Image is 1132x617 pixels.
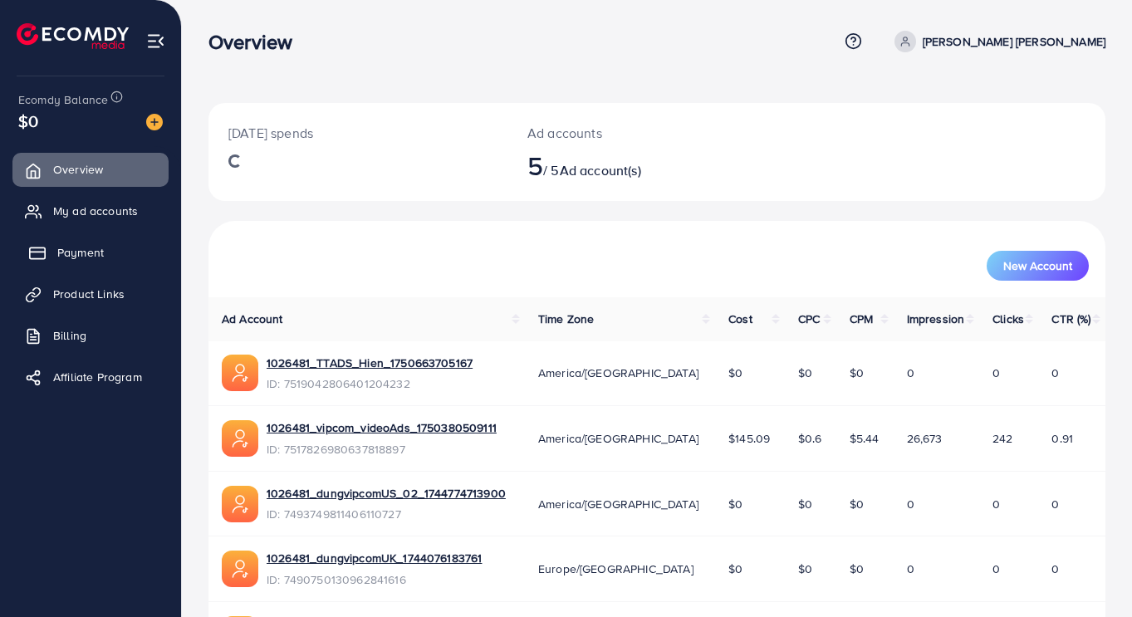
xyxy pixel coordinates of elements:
[728,430,770,447] span: $145.09
[18,109,38,133] span: $0
[53,161,103,178] span: Overview
[222,551,258,587] img: ic-ads-acc.e4c84228.svg
[527,149,712,181] h2: / 5
[992,430,1012,447] span: 242
[798,561,812,577] span: $0
[728,561,742,577] span: $0
[267,571,482,588] span: ID: 7490750130962841616
[146,32,165,51] img: menu
[907,430,943,447] span: 26,673
[798,496,812,512] span: $0
[1051,311,1090,327] span: CTR (%)
[12,153,169,186] a: Overview
[12,236,169,269] a: Payment
[907,496,914,512] span: 0
[208,30,306,54] h3: Overview
[850,561,864,577] span: $0
[12,319,169,352] a: Billing
[267,441,497,458] span: ID: 7517826980637818897
[798,365,812,381] span: $0
[267,419,497,436] a: 1026481_vipcom_videoAds_1750380509111
[987,251,1089,281] button: New Account
[12,194,169,228] a: My ad accounts
[1051,496,1059,512] span: 0
[798,430,822,447] span: $0.6
[888,31,1105,52] a: [PERSON_NAME] [PERSON_NAME]
[538,311,594,327] span: Time Zone
[798,311,820,327] span: CPC
[992,365,1000,381] span: 0
[18,91,108,108] span: Ecomdy Balance
[222,420,258,457] img: ic-ads-acc.e4c84228.svg
[850,311,873,327] span: CPM
[53,327,86,344] span: Billing
[907,561,914,577] span: 0
[12,277,169,311] a: Product Links
[17,23,129,49] img: logo
[146,114,163,130] img: image
[560,161,641,179] span: Ad account(s)
[850,365,864,381] span: $0
[527,146,543,184] span: 5
[728,496,742,512] span: $0
[538,365,698,381] span: America/[GEOGRAPHIC_DATA]
[992,311,1024,327] span: Clicks
[923,32,1105,51] p: [PERSON_NAME] [PERSON_NAME]
[228,123,488,143] p: [DATE] spends
[267,506,506,522] span: ID: 7493749811406110727
[222,355,258,391] img: ic-ads-acc.e4c84228.svg
[57,244,104,261] span: Payment
[267,375,473,392] span: ID: 7519042806401204232
[267,550,482,566] a: 1026481_dungvipcomUK_1744076183761
[907,365,914,381] span: 0
[538,430,698,447] span: America/[GEOGRAPHIC_DATA]
[53,286,125,302] span: Product Links
[992,561,1000,577] span: 0
[850,496,864,512] span: $0
[850,430,880,447] span: $5.44
[53,369,142,385] span: Affiliate Program
[907,311,965,327] span: Impression
[527,123,712,143] p: Ad accounts
[12,360,169,394] a: Affiliate Program
[728,365,742,381] span: $0
[267,355,473,371] a: 1026481_TTADS_Hien_1750663705167
[1051,430,1073,447] span: 0.91
[222,486,258,522] img: ic-ads-acc.e4c84228.svg
[1003,260,1072,272] span: New Account
[222,311,283,327] span: Ad Account
[267,485,506,502] a: 1026481_dungvipcomUS_02_1744774713900
[53,203,138,219] span: My ad accounts
[1051,365,1059,381] span: 0
[1061,542,1120,605] iframe: Chat
[1051,561,1059,577] span: 0
[992,496,1000,512] span: 0
[538,561,693,577] span: Europe/[GEOGRAPHIC_DATA]
[538,496,698,512] span: America/[GEOGRAPHIC_DATA]
[728,311,752,327] span: Cost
